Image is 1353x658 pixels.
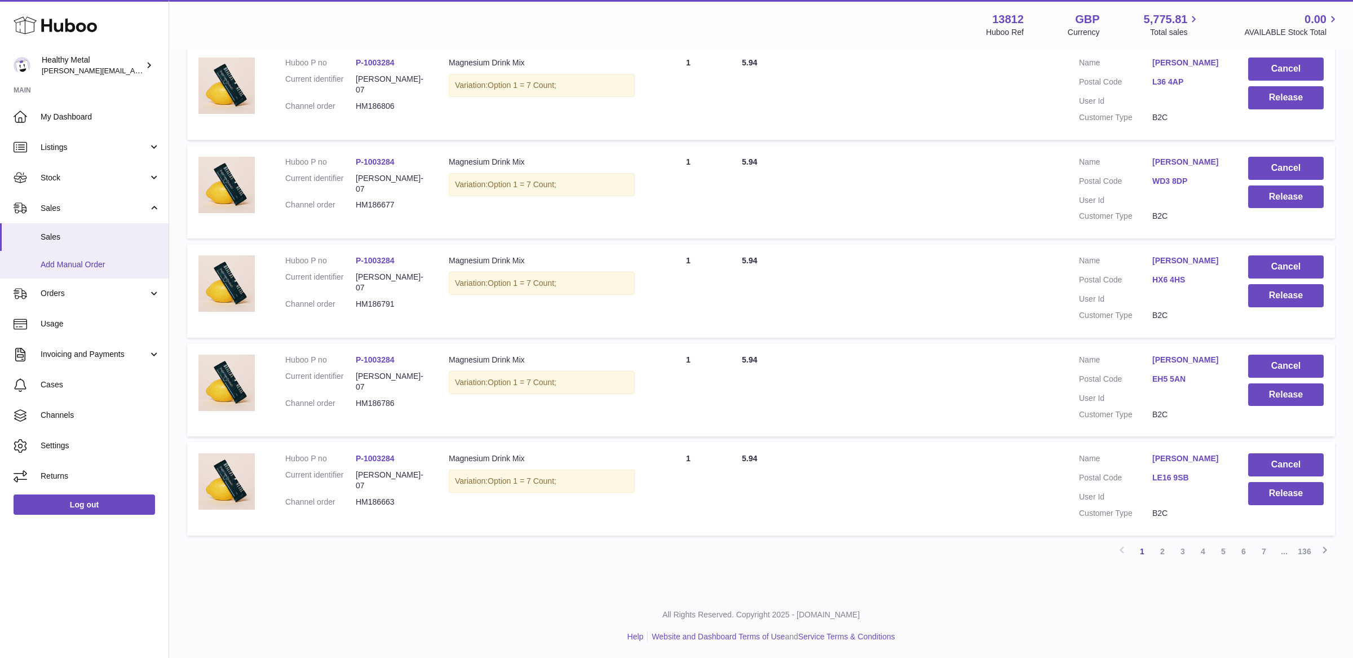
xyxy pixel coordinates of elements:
strong: 13812 [992,12,1024,27]
div: Variation: [449,173,635,196]
span: 5.94 [742,157,757,166]
dt: Channel order [285,101,356,112]
button: Cancel [1248,453,1324,476]
a: [PERSON_NAME] [1152,453,1226,464]
dd: [PERSON_NAME]-07 [356,173,426,195]
img: Product_31.jpg [198,255,255,312]
dt: Name [1079,255,1152,269]
img: Product_31.jpg [198,58,255,114]
a: HX6 4HS [1152,275,1226,285]
a: [PERSON_NAME] [1152,58,1226,68]
span: ... [1274,541,1294,562]
div: Variation: [449,272,635,295]
dt: Customer Type [1079,508,1152,519]
div: Variation: [449,371,635,394]
button: Release [1248,482,1324,505]
dt: Current identifier [285,470,356,491]
span: Add Manual Order [41,259,160,270]
dt: Huboo P no [285,355,356,365]
span: Option 1 = 7 Count; [488,378,556,387]
a: 0.00 AVAILABLE Stock Total [1244,12,1339,38]
dt: User Id [1079,96,1152,107]
dd: B2C [1152,310,1226,321]
dt: User Id [1079,195,1152,206]
span: 5,775.81 [1144,12,1188,27]
span: 5.94 [742,454,757,463]
dt: Customer Type [1079,310,1152,321]
button: Release [1248,86,1324,109]
a: 6 [1233,541,1254,562]
dt: Current identifier [285,173,356,195]
li: and [648,631,895,642]
dd: HM186806 [356,101,426,112]
span: 0.00 [1305,12,1327,27]
dt: User Id [1079,294,1152,304]
span: AVAILABLE Stock Total [1244,27,1339,38]
dd: B2C [1152,409,1226,420]
dt: Current identifier [285,371,356,392]
a: P-1003284 [356,157,395,166]
img: jose@healthy-metal.com [14,57,30,74]
span: Settings [41,440,160,451]
dt: Postal Code [1079,472,1152,486]
dt: Huboo P no [285,157,356,167]
dt: Channel order [285,398,356,409]
span: Channels [41,410,160,421]
dt: Customer Type [1079,409,1152,420]
a: WD3 8DP [1152,176,1226,187]
dt: Name [1079,453,1152,467]
button: Cancel [1248,355,1324,378]
span: Stock [41,173,148,183]
td: 1 [646,244,731,338]
dt: Postal Code [1079,275,1152,288]
a: 7 [1254,541,1274,562]
dd: HM186677 [356,200,426,210]
dd: HM186791 [356,299,426,310]
a: 5,775.81 Total sales [1144,12,1201,38]
a: [PERSON_NAME] [1152,255,1226,266]
dt: Channel order [285,200,356,210]
dt: Channel order [285,299,356,310]
span: 5.94 [742,58,757,67]
a: P-1003284 [356,58,395,67]
dt: Postal Code [1079,77,1152,90]
a: [PERSON_NAME] [1152,355,1226,365]
dt: User Id [1079,492,1152,502]
div: Magnesium Drink Mix [449,453,635,464]
button: Cancel [1248,157,1324,180]
dt: Name [1079,58,1152,71]
a: P-1003284 [356,454,395,463]
dt: User Id [1079,393,1152,404]
a: Help [627,632,644,641]
dd: [PERSON_NAME]-07 [356,470,426,491]
dt: Current identifier [285,74,356,95]
a: 1 [1132,541,1152,562]
dt: Postal Code [1079,176,1152,189]
div: Magnesium Drink Mix [449,255,635,266]
div: Healthy Metal [42,55,143,76]
button: Cancel [1248,255,1324,279]
a: L36 4AP [1152,77,1226,87]
dt: Huboo P no [285,453,356,464]
img: Product_31.jpg [198,453,255,510]
span: Option 1 = 7 Count; [488,279,556,288]
dt: Name [1079,157,1152,170]
img: Product_31.jpg [198,355,255,411]
td: 1 [646,46,731,140]
dd: B2C [1152,211,1226,222]
dd: HM186663 [356,497,426,507]
a: 5 [1213,541,1233,562]
span: Total sales [1150,27,1200,38]
button: Release [1248,383,1324,407]
span: 5.94 [742,256,757,265]
dd: [PERSON_NAME]-07 [356,272,426,293]
button: Release [1248,284,1324,307]
span: My Dashboard [41,112,160,122]
td: 1 [646,442,731,536]
dt: Huboo P no [285,255,356,266]
a: [PERSON_NAME] [1152,157,1226,167]
dt: Customer Type [1079,211,1152,222]
dd: B2C [1152,112,1226,123]
dt: Postal Code [1079,374,1152,387]
span: [PERSON_NAME][EMAIL_ADDRESS][DOMAIN_NAME] [42,66,226,75]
